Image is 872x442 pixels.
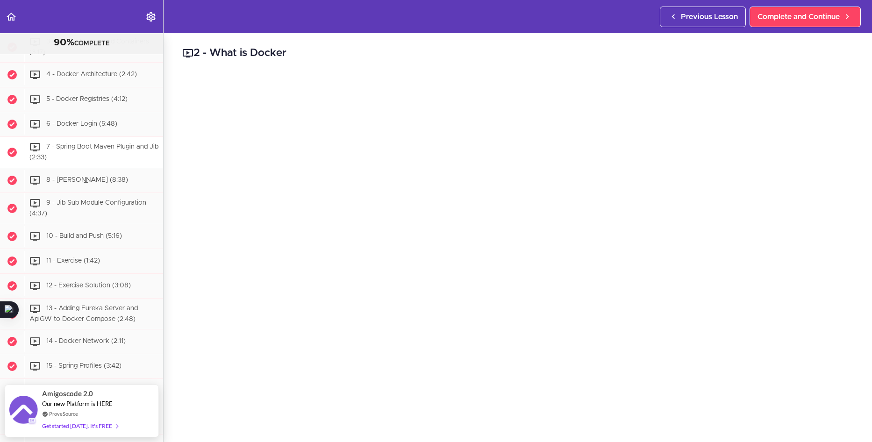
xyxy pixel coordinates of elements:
span: 4 - Docker Architecture (2:42) [46,71,137,78]
span: 3 - Docker Images and Containers (3:17) [29,38,149,56]
div: COMPLETE [12,37,151,49]
span: Our new Platform is HERE [42,400,113,407]
div: Get started [DATE]. It's FREE [42,421,118,431]
span: 14 - Docker Network (2:11) [46,338,126,345]
span: Complete and Continue [758,11,840,22]
span: 12 - Exercise Solution (3:08) [46,282,131,289]
span: 15 - Spring Profiles (3:42) [46,363,122,370]
span: 11 - Exercise (1:42) [46,257,100,264]
span: 5 - Docker Registries (4:12) [46,96,128,103]
span: 7 - Spring Boot Maven Plugin and Jib (2:33) [29,144,158,161]
span: Previous Lesson [681,11,738,22]
span: 13 - Adding Eureka Server and ApiGW to Docker Compose (2:48) [29,305,138,322]
span: 90% [54,38,74,47]
span: 9 - Jib Sub Module Configuration (4:37) [29,200,146,217]
span: 10 - Build and Push (5:16) [46,233,122,239]
svg: Settings Menu [145,11,157,22]
h2: 2 - What is Docker [182,45,853,61]
img: provesource social proof notification image [9,396,37,426]
svg: Back to course curriculum [6,11,17,22]
a: Complete and Continue [750,7,861,27]
span: 6 - Docker Login (5:48) [46,121,117,128]
span: Amigoscode 2.0 [42,388,93,399]
a: Previous Lesson [660,7,746,27]
a: ProveSource [49,410,78,418]
span: 8 - [PERSON_NAME] (8:38) [46,177,128,183]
